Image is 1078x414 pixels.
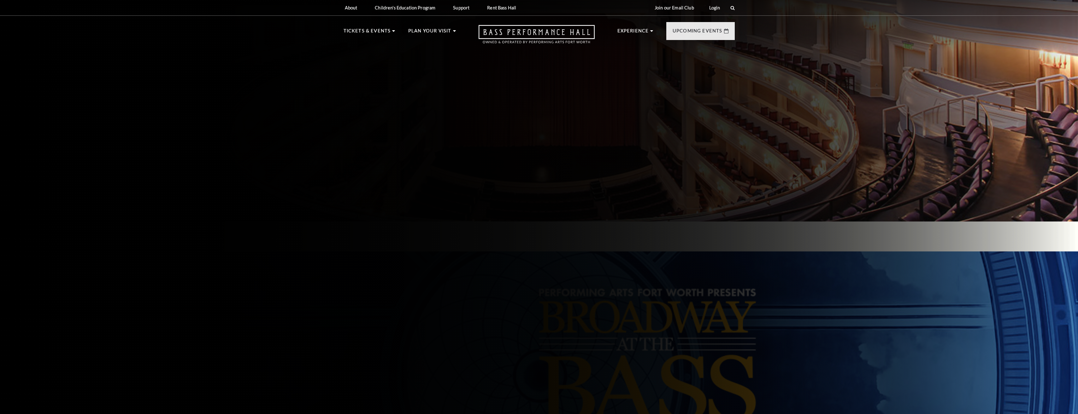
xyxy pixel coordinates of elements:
[617,27,649,38] p: Experience
[673,27,722,38] p: Upcoming Events
[344,27,391,38] p: Tickets & Events
[345,5,357,10] p: About
[487,5,516,10] p: Rent Bass Hall
[408,27,451,38] p: Plan Your Visit
[453,5,469,10] p: Support
[375,5,435,10] p: Children's Education Program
